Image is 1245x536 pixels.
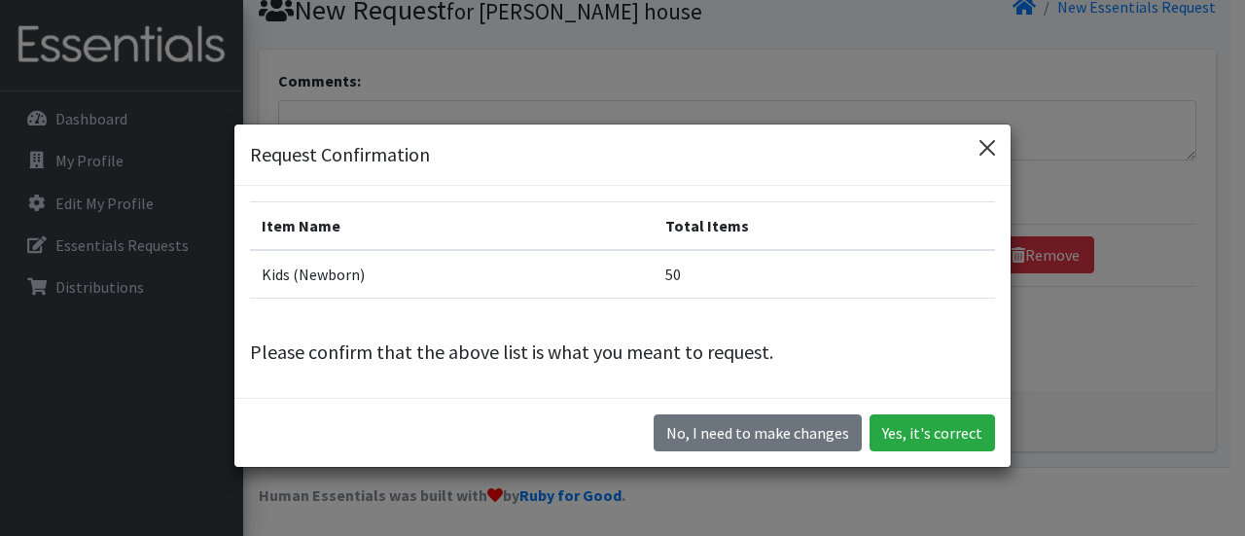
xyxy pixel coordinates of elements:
[654,201,995,250] th: Total Items
[250,201,654,250] th: Item Name
[250,140,430,169] h5: Request Confirmation
[250,338,995,367] p: Please confirm that the above list is what you meant to request.
[654,250,995,299] td: 50
[250,250,654,299] td: Kids (Newborn)
[870,414,995,451] button: Yes, it's correct
[654,414,862,451] button: No I need to make changes
[972,132,1003,163] button: Close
